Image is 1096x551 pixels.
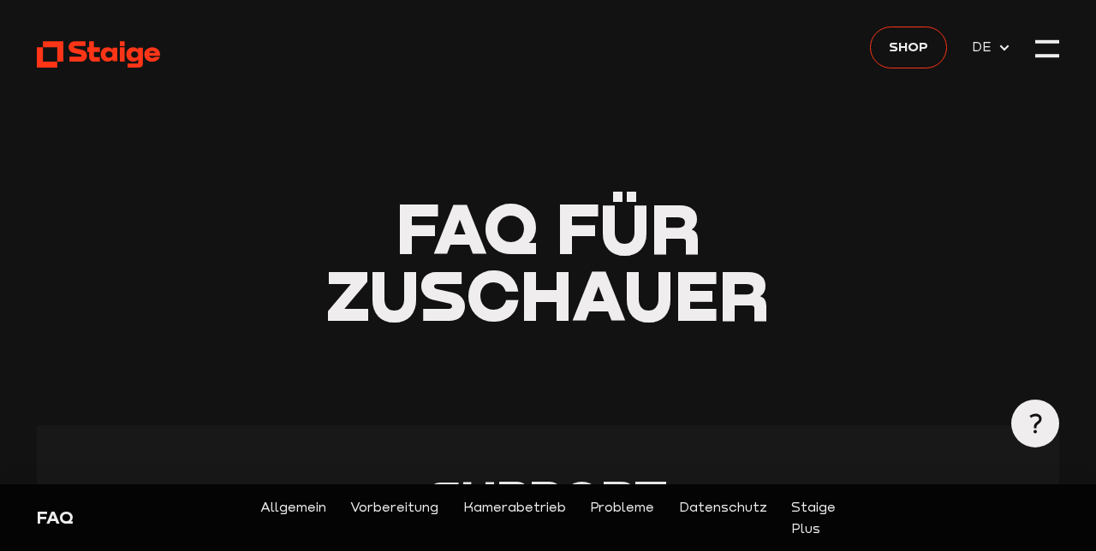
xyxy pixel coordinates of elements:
[972,36,998,57] span: DE
[679,496,767,539] a: Datenschutz
[260,496,326,539] a: Allgemein
[870,27,948,68] a: Shop
[396,185,539,270] span: FAQ
[37,506,279,530] div: FAQ
[791,496,836,539] a: Staige Plus
[326,185,769,336] span: für Zuschauer
[350,496,438,539] a: Vorbereitung
[590,496,654,539] a: Probleme
[429,468,667,528] span: Support
[463,496,566,539] a: Kamerabetrieb
[889,36,928,57] span: Shop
